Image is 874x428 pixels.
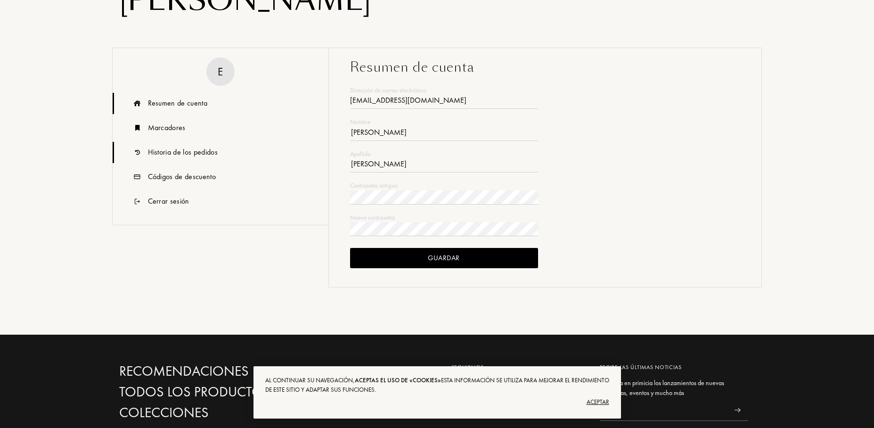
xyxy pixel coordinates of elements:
div: [EMAIL_ADDRESS][DOMAIN_NAME] [350,95,538,109]
img: icn_book.svg [131,117,143,139]
img: icn_logout.svg [131,191,143,212]
span: aceptas el uso de «cookies» [355,376,441,384]
input: Email [600,400,727,421]
div: E [218,63,223,80]
div: Contraseña antigua [350,181,538,190]
div: Seguirnos [451,363,586,371]
a: Todos los productos [119,384,322,400]
div: Aceptar [265,395,609,410]
div: Nombre [350,117,538,127]
div: Resumen de cuenta [148,98,207,109]
div: Resumen de cuenta [350,58,740,77]
div: Marcadores [148,122,186,133]
a: Colecciones [119,404,322,421]
div: Dirección de correo electrónico [350,86,538,95]
div: Nueva contraseña [350,213,538,222]
div: Recibe las últimas noticias [600,363,748,371]
img: icn_history.svg [131,142,143,163]
img: icn_code.svg [131,166,143,188]
div: Al continuar su navegación, Esta información se utiliza para mejorar el rendimiento de este sitio... [265,376,609,395]
div: Cerrar sesión [148,196,189,207]
div: Códigos de descuento [148,171,216,182]
div: Historia de los pedidos [148,147,218,158]
div: Guardar [350,248,538,268]
img: icn_overview.svg [131,93,143,114]
div: Apellido [350,149,538,159]
div: Conozca en primicia los lanzamientos de nuevas fragancias, eventos y mucho más [600,378,748,398]
a: Recomendaciones [119,363,322,379]
img: news_send.svg [735,408,741,412]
